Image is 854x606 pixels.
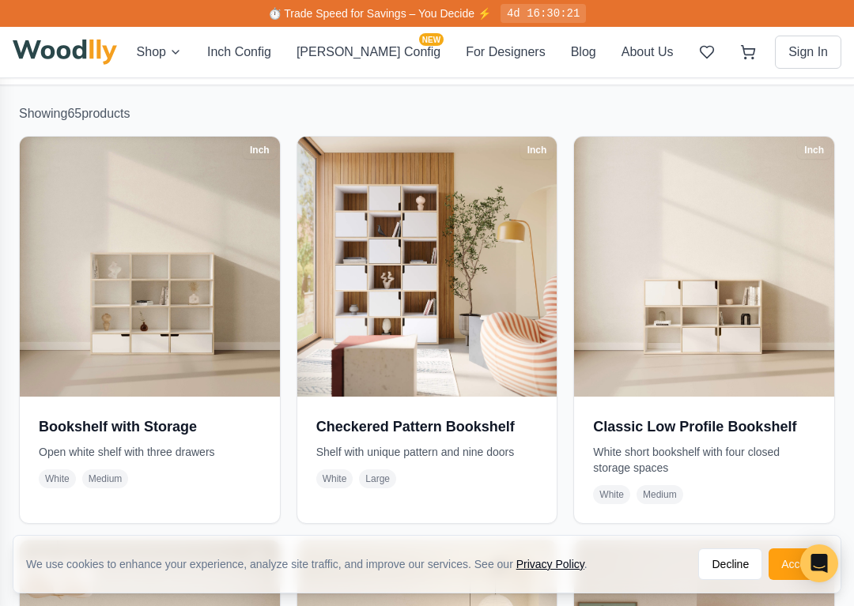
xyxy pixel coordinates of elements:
button: For Designers [466,43,545,62]
span: Medium [82,469,129,488]
h3: Bookshelf with Storage [39,416,261,438]
div: Inch [797,141,831,159]
span: White [316,469,353,488]
span: ⏱️ Trade Speed for Savings – You Decide ⚡ [268,7,491,20]
button: [PERSON_NAME] ConfigNEW [297,43,440,62]
span: White [593,485,630,504]
p: Showing 65 product s [19,104,835,123]
div: Open Intercom Messenger [800,544,838,582]
div: We use cookies to enhance your experience, analyze site traffic, and improve our services. See our . [26,556,600,572]
img: Checkered Pattern Bookshelf [297,137,557,397]
button: Accept [769,548,828,580]
button: Decline [698,548,762,580]
img: Classic Low Profile Bookshelf [574,137,834,397]
p: Open white shelf with three drawers [39,444,261,460]
button: Inch Config [207,43,271,62]
span: Large [359,469,396,488]
div: Inch [520,141,554,159]
button: About Us [622,43,674,62]
span: White [39,469,76,488]
p: White short bookshelf with four closed storage spaces [593,444,815,476]
img: Bookshelf with Storage [20,137,280,397]
div: 4d 16:30:21 [501,4,586,23]
p: Shelf with unique pattern and nine doors [316,444,538,460]
button: Shop [137,43,182,62]
h3: Classic Low Profile Bookshelf [593,416,815,438]
button: Blog [571,43,596,62]
span: NEW [419,33,444,46]
div: Inch [243,141,277,159]
h3: Checkered Pattern Bookshelf [316,416,538,438]
button: Sign In [775,36,841,69]
span: Medium [637,485,683,504]
a: Privacy Policy [516,558,584,570]
img: Woodlly [13,40,117,65]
